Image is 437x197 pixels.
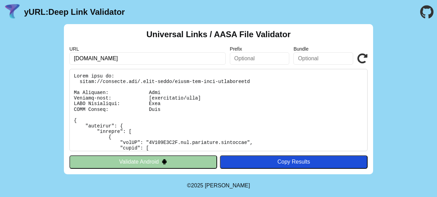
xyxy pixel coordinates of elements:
[191,183,203,188] span: 2025
[69,52,226,65] input: Required
[293,52,353,65] input: Optional
[69,155,217,168] button: Validate Android
[187,174,250,197] footer: ©
[3,3,21,21] img: yURL Logo
[161,159,167,165] img: droidIcon.svg
[69,46,226,52] label: URL
[220,155,368,168] button: Copy Results
[230,52,290,65] input: Optional
[223,159,364,165] div: Copy Results
[205,183,250,188] a: Michael Ibragimchayev's Personal Site
[24,7,125,17] a: yURL:Deep Link Validator
[293,46,353,52] label: Bundle
[146,30,291,39] h2: Universal Links / AASA File Validator
[69,69,368,151] pre: Lorem ipsu do: sitam://consecte.adi/.elit-seddo/eiusm-tem-inci-utlaboreetd Ma Aliquaen: Admi Veni...
[230,46,290,52] label: Prefix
